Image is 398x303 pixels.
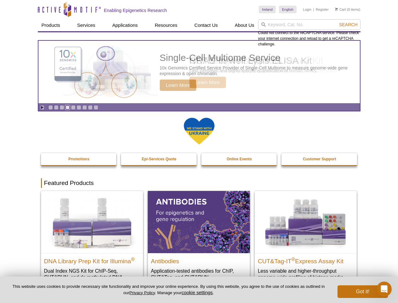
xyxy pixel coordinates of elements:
[255,191,357,287] a: CUT&Tag-IT® Express Assay Kit CUT&Tag-IT®Express Assay Kit Less variable and higher-throughput ge...
[335,8,338,11] img: Your Cart
[255,191,357,253] img: CUT&Tag-IT® Express Assay Kit
[48,105,53,110] a: Go to slide 1
[151,19,181,31] a: Resources
[71,105,76,110] a: Go to slide 5
[189,68,291,74] p: Target chromatin-associated proteins genome wide.
[44,268,140,287] p: Dual Index NGS Kit for ChIP-Seq, CUT&RUN, and ds methylated DNA assays.
[41,191,143,293] a: DNA Library Prep Kit for Illumina DNA Library Prep Kit for Illumina® Dual Index NGS Kit for ChIP-...
[41,191,143,253] img: DNA Library Prep Kit for Illumina
[313,6,314,13] li: |
[94,105,98,110] a: Go to slide 9
[129,290,155,295] a: Privacy Policy
[258,268,354,281] p: Less variable and higher-throughput genome-wide profiling of histone marks​.
[151,255,247,264] h2: Antibodies
[108,19,141,31] a: Applications
[65,105,70,110] a: Go to slide 4
[183,117,215,145] img: We Stand With Ukraine
[41,153,117,165] a: Promotions
[258,255,354,264] h2: CUT&Tag-IT Express Assay Kit
[201,153,278,165] a: Online Events
[337,22,359,27] button: Search
[38,41,360,103] article: CUT&RUN Assay Kits
[279,6,297,13] a: English
[82,105,87,110] a: Go to slide 7
[182,290,213,295] button: cookie settings
[131,256,135,262] sup: ®
[10,284,327,296] p: This website uses cookies to provide necessary site functionality and improve your online experie...
[88,105,93,110] a: Go to slide 8
[60,105,64,110] a: Go to slide 3
[104,8,167,13] h2: Enabling Epigenetics Research
[259,6,276,13] a: Ireland
[63,43,158,101] img: CUT&RUN Assay Kits
[73,19,99,31] a: Services
[44,255,140,264] h2: DNA Library Prep Kit for Illumina
[303,7,311,12] a: Login
[339,22,357,27] span: Search
[335,7,346,12] a: Cart
[54,105,59,110] a: Go to slide 2
[291,256,295,262] sup: ®
[41,178,357,188] h2: Featured Products
[227,157,252,161] strong: Online Events
[40,105,44,110] a: Toggle autoplay
[335,6,361,13] li: (0 items)
[77,105,81,110] a: Go to slide 6
[377,282,392,297] iframe: Intercom live chat
[231,19,258,31] a: About Us
[148,191,250,287] a: All Antibodies Antibodies Application-tested antibodies for ChIP, CUT&Tag, and CUT&RUN.
[303,157,336,161] strong: Customer Support
[337,285,388,298] button: Got it!
[316,7,329,12] a: Register
[191,19,222,31] a: Contact Us
[281,153,358,165] a: Customer Support
[121,153,197,165] a: Epi-Services Quote
[189,56,291,65] h2: CUT&RUN Assay Kits
[142,157,176,161] strong: Epi-Services Quote
[189,77,226,88] span: Learn More
[258,19,361,30] input: Keyword, Cat. No.
[38,41,360,103] a: CUT&RUN Assay Kits CUT&RUN Assay Kits Target chromatin-associated proteins genome wide. Learn More
[148,191,250,253] img: All Antibodies
[258,19,361,47] div: Could not connect to the reCAPTCHA service. Please check your internet connection and reload to g...
[151,268,247,281] p: Application-tested antibodies for ChIP, CUT&Tag, and CUT&RUN.
[68,157,89,161] strong: Promotions
[38,19,64,31] a: Products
